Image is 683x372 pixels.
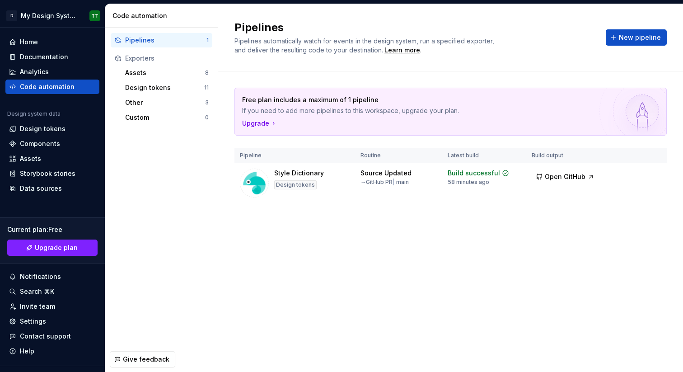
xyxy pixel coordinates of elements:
[122,95,212,110] button: Other3
[5,151,99,166] a: Assets
[125,54,209,63] div: Exporters
[125,98,205,107] div: Other
[448,179,489,186] div: 58 minutes ago
[5,65,99,79] a: Analytics
[234,20,595,35] h2: Pipelines
[234,148,355,163] th: Pipeline
[242,119,277,128] button: Upgrade
[205,69,209,76] div: 8
[20,52,68,61] div: Documentation
[242,106,596,115] p: If you need to add more pipelines to this workspace, upgrade your plan.
[35,243,78,252] span: Upgrade plan
[204,84,209,91] div: 11
[5,299,99,314] a: Invite team
[20,332,71,341] div: Contact support
[111,33,212,47] button: Pipelines1
[5,269,99,284] button: Notifications
[6,10,17,21] div: D
[112,11,214,20] div: Code automation
[125,83,204,92] div: Design tokens
[20,169,75,178] div: Storybook stories
[20,154,41,163] div: Assets
[91,12,98,19] div: TT
[242,95,596,104] p: Free plan includes a maximum of 1 pipeline
[532,169,599,185] button: Open GitHub
[5,137,99,151] a: Components
[384,46,420,55] a: Learn more
[5,181,99,196] a: Data sources
[5,80,99,94] a: Code automation
[545,172,585,181] span: Open GitHub
[5,35,99,49] a: Home
[205,99,209,106] div: 3
[5,314,99,329] a: Settings
[122,80,212,95] button: Design tokens11
[5,344,99,358] button: Help
[274,180,317,189] div: Design tokens
[20,272,61,281] div: Notifications
[20,317,46,326] div: Settings
[274,169,324,178] div: Style Dictionary
[20,347,34,356] div: Help
[122,66,212,80] button: Assets8
[393,179,395,185] span: |
[606,29,667,46] button: New pipeline
[2,6,103,25] button: DMy Design SystemTT
[526,148,605,163] th: Build output
[448,169,500,178] div: Build successful
[7,225,98,234] div: Current plan : Free
[205,114,209,121] div: 0
[123,355,169,364] span: Give feedback
[619,33,661,42] span: New pipeline
[125,36,206,45] div: Pipelines
[21,11,79,20] div: My Design System
[110,351,175,367] button: Give feedback
[20,82,75,91] div: Code automation
[20,67,49,76] div: Analytics
[383,47,421,54] span: .
[5,166,99,181] a: Storybook stories
[7,240,98,256] button: Upgrade plan
[234,37,496,54] span: Pipelines automatically watch for events in the design system, run a specified exporter, and deli...
[360,179,409,186] div: → GitHub PR main
[20,302,55,311] div: Invite team
[442,148,526,163] th: Latest build
[7,110,61,118] div: Design system data
[5,50,99,64] a: Documentation
[20,139,60,148] div: Components
[5,329,99,344] button: Contact support
[5,284,99,299] button: Search ⌘K
[20,287,54,296] div: Search ⌘K
[20,184,62,193] div: Data sources
[125,113,205,122] div: Custom
[125,68,205,77] div: Assets
[360,169,412,178] div: Source Updated
[20,38,38,47] div: Home
[20,124,65,133] div: Design tokens
[5,122,99,136] a: Design tokens
[355,148,442,163] th: Routine
[206,37,209,44] div: 1
[122,110,212,125] button: Custom0
[532,174,599,182] a: Open GitHub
